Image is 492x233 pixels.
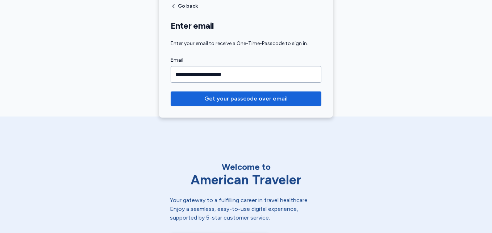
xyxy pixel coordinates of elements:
h1: Enter email [171,20,321,31]
input: Email [171,66,321,83]
button: Get your passcode over email [171,91,321,106]
span: Go back [178,4,198,9]
button: Go back [171,3,198,9]
div: Welcome to [170,161,322,173]
div: American Traveler [170,173,322,187]
div: Your gateway to a fulfilling career in travel healthcare. Enjoy a seamless, easy-to-use digital e... [170,196,322,222]
label: Email [171,56,321,65]
span: Get your passcode over email [204,94,288,103]
div: Enter your email to receive a One-Time-Passcode to sign in. [171,40,321,47]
